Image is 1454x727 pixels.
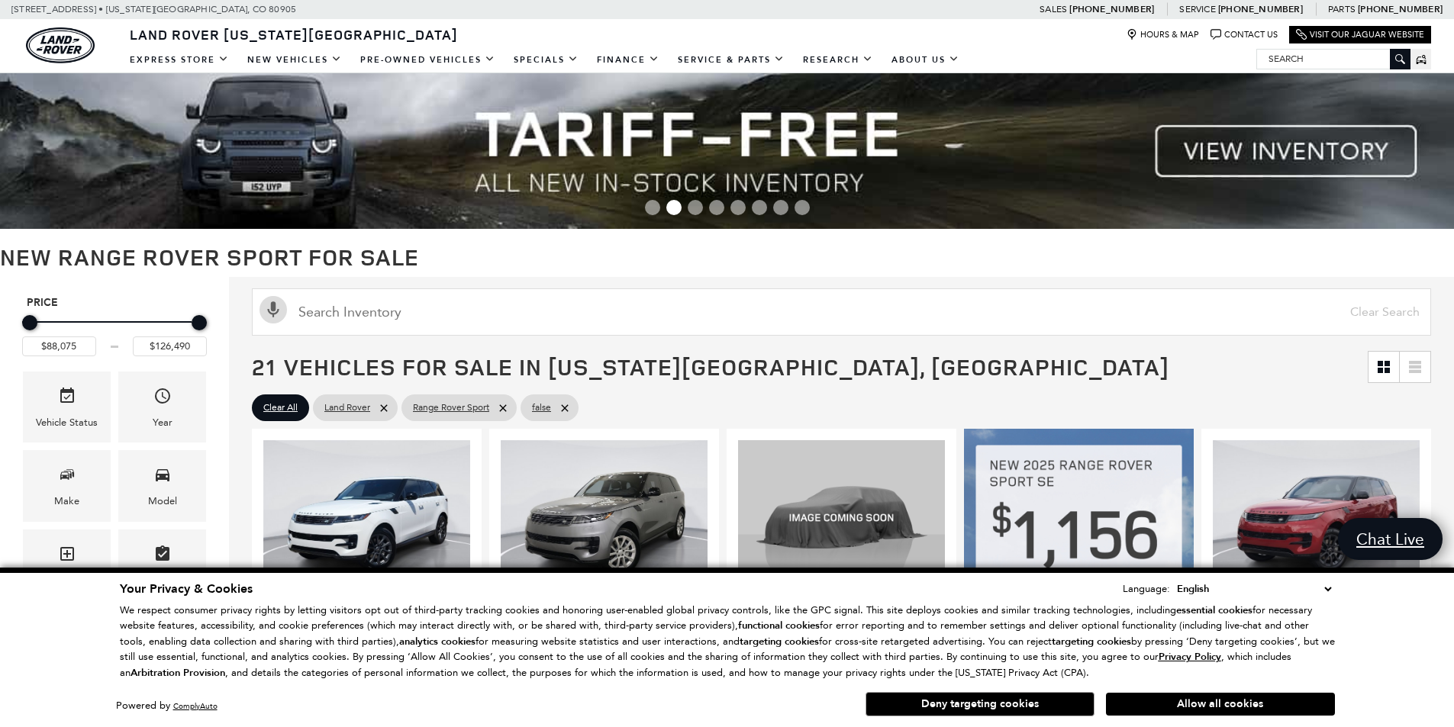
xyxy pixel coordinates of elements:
[116,701,218,711] div: Powered by
[882,47,969,73] a: About Us
[36,414,98,431] div: Vehicle Status
[26,27,95,63] a: land-rover
[58,541,76,572] span: Trim
[794,47,882,73] a: Research
[153,414,172,431] div: Year
[1040,4,1067,14] span: Sales
[505,47,588,73] a: Specials
[252,288,1431,336] input: Search Inventory
[153,462,172,493] span: Model
[501,440,710,597] div: 1 / 2
[153,383,172,414] span: Year
[1211,29,1278,40] a: Contact Us
[645,200,660,215] span: Go to slide 1
[669,47,794,73] a: Service & Parts
[173,701,218,711] a: ComplyAuto
[1358,3,1443,15] a: [PHONE_NUMBER]
[1069,3,1154,15] a: [PHONE_NUMBER]
[738,619,820,632] strong: functional cookies
[121,47,238,73] a: EXPRESS STORE
[1179,4,1215,14] span: Service
[730,200,746,215] span: Go to slide 5
[192,315,207,330] div: Maximum Price
[118,372,206,442] div: YearYear
[1127,29,1199,40] a: Hours & Map
[23,372,111,442] div: VehicleVehicle Status
[1159,650,1221,664] u: Privacy Policy
[118,450,206,521] div: ModelModel
[1176,603,1253,617] strong: essential cookies
[27,296,202,310] h5: Price
[752,200,767,215] span: Go to slide 6
[1257,50,1410,68] input: Search
[1338,518,1443,560] a: Chat Live
[666,200,682,215] span: Go to slide 2
[532,398,551,417] span: false
[153,541,172,572] span: Features
[501,440,710,597] img: 2025 Land Rover Range Rover Sport SE 1
[58,383,76,414] span: Vehicle
[260,296,287,323] svg: Click to toggle on voice search
[54,493,79,510] div: Make
[413,398,489,417] span: Range Rover Sport
[773,200,788,215] span: Go to slide 7
[588,47,669,73] a: Finance
[133,336,207,356] input: Maximum
[688,200,703,215] span: Go to slide 3
[1328,4,1356,14] span: Parts
[22,310,207,356] div: Price
[1123,584,1170,594] div: Language:
[1213,440,1422,597] img: 2025 Land Rover Range Rover Sport SE 1
[22,336,96,356] input: Minimum
[1173,581,1335,597] select: Language Select
[1218,3,1303,15] a: [PHONE_NUMBER]
[130,25,458,43] span: Land Rover [US_STATE][GEOGRAPHIC_DATA]
[120,581,253,597] span: Your Privacy & Cookies
[121,25,467,43] a: Land Rover [US_STATE][GEOGRAPHIC_DATA]
[866,692,1095,716] button: Deny targeting cookies
[263,398,298,417] span: Clear All
[1213,440,1422,597] div: 1 / 2
[23,450,111,521] div: MakeMake
[11,4,296,14] a: [STREET_ADDRESS] • [US_STATE][GEOGRAPHIC_DATA], CO 80905
[1349,529,1432,549] span: Chat Live
[263,440,472,597] div: 1 / 2
[148,493,177,510] div: Model
[399,635,476,648] strong: analytics cookies
[1052,635,1131,648] strong: targeting cookies
[58,462,76,493] span: Make
[1106,693,1335,716] button: Allow all cookies
[131,666,225,680] strong: Arbitration Provision
[709,200,724,215] span: Go to slide 4
[263,440,472,597] img: 2025 Land Rover Range Rover Sport SE 1
[118,529,206,600] div: FeaturesFeatures
[121,47,969,73] nav: Main Navigation
[324,398,370,417] span: Land Rover
[738,440,945,595] img: 2025 Land Rover Range Rover Sport SE
[1159,651,1221,662] a: Privacy Policy
[1296,29,1424,40] a: Visit Our Jaguar Website
[795,200,810,215] span: Go to slide 8
[351,47,505,73] a: Pre-Owned Vehicles
[26,27,95,63] img: Land Rover
[238,47,351,73] a: New Vehicles
[120,603,1335,681] p: We respect consumer privacy rights by letting visitors opt out of third-party tracking cookies an...
[22,315,37,330] div: Minimum Price
[740,635,819,648] strong: targeting cookies
[23,529,111,600] div: TrimTrim
[252,351,1169,382] span: 21 Vehicles for Sale in [US_STATE][GEOGRAPHIC_DATA], [GEOGRAPHIC_DATA]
